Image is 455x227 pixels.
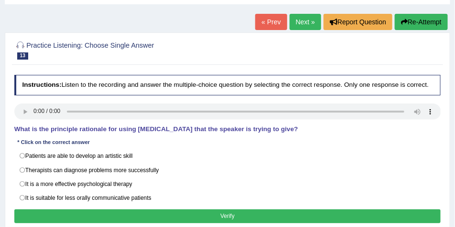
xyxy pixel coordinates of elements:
button: Verify [14,209,441,223]
h2: Practice Listening: Choose Single Answer [14,40,279,60]
div: * Click on the correct answer [14,139,93,147]
h4: What is the principle rationale for using [MEDICAL_DATA] that the speaker is trying to give? [14,126,441,133]
button: Re-Attempt [395,14,448,30]
h4: Listen to the recording and answer the multiple-choice question by selecting the correct response... [14,75,441,95]
button: Report Question [324,14,392,30]
label: Therapists can diagnose problems more successfully [14,163,441,177]
a: « Prev [255,14,287,30]
label: It is a more effective psychological therapy [14,177,441,191]
b: Instructions: [22,81,61,88]
span: 13 [17,52,28,60]
label: It is suitable for less orally communicative patients [14,191,441,205]
label: Patients are able to develop an artistic skill [14,149,441,163]
a: Next » [290,14,321,30]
